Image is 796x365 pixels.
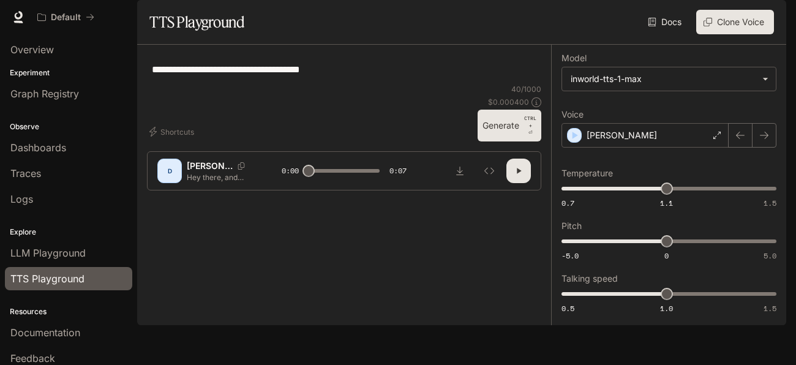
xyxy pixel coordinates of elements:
[511,84,541,94] p: 40 / 1000
[187,172,252,182] p: Hey there, and welcome back to the show! We've got a fascinating episode lined up [DATE], includi...
[764,303,776,314] span: 1.5
[764,198,776,208] span: 1.5
[660,198,673,208] span: 1.1
[645,10,686,34] a: Docs
[561,54,587,62] p: Model
[764,250,776,261] span: 5.0
[696,10,774,34] button: Clone Voice
[477,159,501,183] button: Inspect
[561,198,574,208] span: 0.7
[561,169,613,178] p: Temperature
[282,165,299,177] span: 0:00
[32,5,100,29] button: All workspaces
[448,159,472,183] button: Download audio
[478,110,541,141] button: GenerateCTRL +⏎
[233,162,250,170] button: Copy Voice ID
[187,160,233,172] p: [PERSON_NAME]
[149,10,244,34] h1: TTS Playground
[524,115,536,129] p: CTRL +
[561,303,574,314] span: 0.5
[160,161,179,181] div: D
[389,165,407,177] span: 0:07
[587,129,657,141] p: [PERSON_NAME]
[561,250,579,261] span: -5.0
[571,73,756,85] div: inworld-tts-1-max
[561,222,582,230] p: Pitch
[51,12,81,23] p: Default
[524,115,536,137] p: ⏎
[562,67,776,91] div: inworld-tts-1-max
[660,303,673,314] span: 1.0
[561,110,584,119] p: Voice
[488,97,529,107] p: $ 0.000400
[561,274,618,283] p: Talking speed
[147,122,199,141] button: Shortcuts
[664,250,669,261] span: 0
